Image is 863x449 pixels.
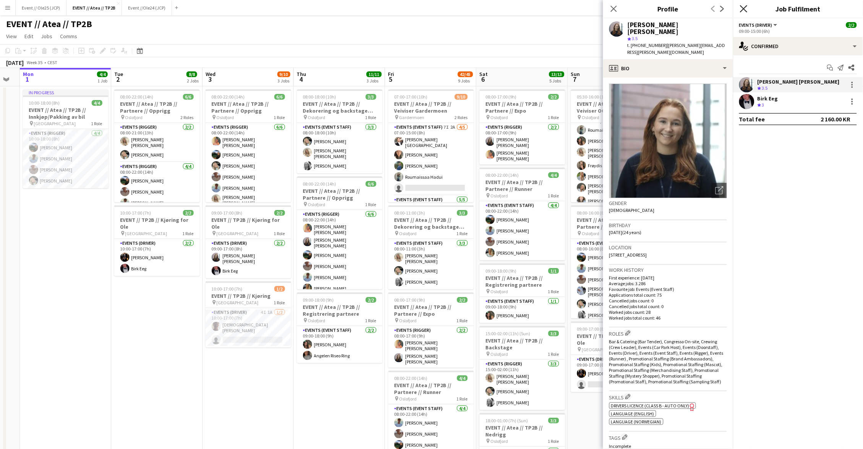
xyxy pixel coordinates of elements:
app-card-role: Events (Event Staff)3/308:00-11:00 (3h)[PERSON_NAME] [PERSON_NAME][PERSON_NAME][PERSON_NAME] [388,239,474,289]
span: 6/6 [274,94,285,100]
app-card-role: Events (Event Staff)6/608:00-16:00 (8h)[PERSON_NAME][PERSON_NAME][PERSON_NAME][PERSON_NAME] [PERS... [571,239,657,323]
span: Oslofjord [399,318,417,323]
span: Drivers Licence (Class B - AUTO ONLY) [611,403,689,409]
p: Incomplete [609,443,727,449]
div: Bio [603,59,733,78]
h3: EVENT // Atea // TP2B // Partnere // Expo [388,304,474,317]
span: 42/45 [458,71,473,77]
h3: EVENT // Atea // TP2B // Nedrigg [480,424,565,438]
h3: EVENT // Atea // TP2B // Partnere // Opprigg [297,187,383,201]
app-card-role: Events (Rigger)4/408:00-22:00 (14h)[PERSON_NAME][PERSON_NAME][PERSON_NAME] [114,162,200,224]
span: | [PERSON_NAME][EMAIL_ADDRESS][PERSON_NAME][DOMAIN_NAME] [628,42,725,55]
span: 5 [387,75,394,84]
span: Bar & Catering (Bar Tender), Congresso On-site, Crewing (Crew Leader), Events (Car Park Host), Ev... [609,339,723,384]
span: 08:00-22:00 (14h) [120,94,154,100]
span: Fri [388,71,394,78]
span: [GEOGRAPHIC_DATA] [217,231,259,236]
app-card-role: Events (Event Staff)1/109:00-18:00 (9h)[PERSON_NAME] [480,297,565,323]
span: 08:00-16:00 (8h) [577,210,608,216]
div: 5 Jobs [550,78,564,84]
span: 05:30-16:00 (10h30m) [577,94,619,100]
button: EVENT // Atea // TP2B [67,0,122,15]
app-job-card: 08:00-16:00 (8h)6/6EVENT // Atea // TP2B // Partnere // Nedrigg Oslofjord1 RoleEvents (Event Staf... [571,205,657,318]
app-card-role: Events (Event Staff)4/408:00-22:00 (14h)[PERSON_NAME][PERSON_NAME][PERSON_NAME][PERSON_NAME] [480,201,565,260]
a: Comms [57,31,80,41]
app-job-card: 08:00-22:00 (14h)6/6EVENT // Atea // TP2B // Partnere // Opprigg Oslofjord1 RoleEvents (Rigger)6/... [297,176,383,289]
h3: EVENT // TP2B // Kjøring for Ole [571,333,657,346]
app-job-card: 08:00-22:00 (14h)4/4EVENT // Atea // TP2B // Partnere // Runner Oslofjord1 RoleEvents (Event Staf... [480,168,565,260]
span: 3/3 [548,331,559,336]
app-job-card: 08:00-17:00 (9h)2/2EVENT // Atea // TP2B // Partnere // Expo Oslofjord1 RoleEvents (Rigger)2/208:... [480,89,565,165]
h3: EVENT // Atea // TP2B // Partnere // Opprigg [114,100,200,114]
h3: EVENT // Atea // TP2B // Partnere // Opprigg [206,100,291,114]
span: [DEMOGRAPHIC_DATA] [609,207,655,213]
div: [DATE] [6,59,24,66]
span: 1 Role [548,289,559,294]
app-card-role: Events (Event Staff)3/308:00-18:00 (10h)[PERSON_NAME][PERSON_NAME] [PERSON_NAME][PERSON_NAME] [297,123,383,173]
h3: EVENT // Atea // TP2B // Veiviser OCC [571,100,657,114]
span: Language (Norwegian) [611,419,662,425]
span: Oslofjord [125,115,143,120]
div: Open photos pop-in [712,183,727,198]
span: 08:00-22:00 (14h) [303,181,336,187]
h3: Location [609,244,727,251]
div: 10:00-17:00 (7h)1/2EVENT // TP2B // Kjøring [GEOGRAPHIC_DATA]1 RoleEvents (Driver)4I1A1/210:00-17... [206,281,291,347]
h3: Profile [603,4,733,14]
span: Week 35 [25,60,44,65]
h3: EVENT // TP2B // Kjøring for Ole [114,216,200,230]
app-card-role: Events (Driver)2/209:00-17:00 (8h)[PERSON_NAME] [PERSON_NAME]Birk Eeg [206,239,291,278]
h3: Tags [609,433,727,441]
span: 3.5 [632,36,638,41]
span: View [6,33,17,40]
h3: EVENT // Atea // TP2B // Partnere // Nedrigg [571,216,657,230]
h3: EVENT // Atea // TP2B // Registrering partnere [480,275,565,288]
div: Birk Eeg [758,95,778,102]
app-card-role: Events (Rigger)6/608:00-22:00 (14h)[PERSON_NAME] [PERSON_NAME][PERSON_NAME][PERSON_NAME][PERSON_N... [206,123,291,209]
h3: Gender [609,200,727,207]
h3: EVENT // Atea // TP2B // Dekorering og backstage oppsett [388,216,474,230]
div: 09:00-17:00 (8h)2/2EVENT // TP2B // Kjøring for Ole [GEOGRAPHIC_DATA]1 RoleEvents (Driver)2/209:0... [206,205,291,278]
span: 4 [296,75,307,84]
span: Oslofjord [491,351,508,357]
span: 3.5 [762,85,768,91]
span: 08:00-22:00 (14h) [394,375,428,381]
span: 1/2 [274,286,285,292]
span: [GEOGRAPHIC_DATA] [125,231,167,236]
span: 1 Role [183,231,194,236]
span: Tue [114,71,123,78]
app-card-role: Events (Rigger)3/315:00-02:00 (11h)[PERSON_NAME] [PERSON_NAME][PERSON_NAME][PERSON_NAME] [480,360,565,410]
app-job-card: 08:00-17:00 (9h)2/2EVENT // Atea // TP2B // Partnere // Expo Oslofjord1 RoleEvents (Rigger)2/208:... [388,292,474,368]
span: 10:00-18:00 (8h) [29,100,60,106]
span: 10:00-17:00 (7h) [212,286,243,292]
span: 6/6 [366,181,376,187]
div: 1 Job [97,78,107,84]
span: 1 Role [365,115,376,120]
span: 08:00-18:00 (10h) [303,94,336,100]
span: Oslofjord [582,115,600,120]
a: View [3,31,20,41]
app-job-card: 08:00-18:00 (10h)3/3EVENT // Atea // TP2B // Dekorering og backstage oppsett Oslofjord1 RoleEvent... [297,89,383,173]
span: Thu [297,71,307,78]
div: 08:00-11:00 (3h)3/3EVENT // Atea // TP2B // Dekorering og backstage oppsett Oslofjord1 RoleEvents... [388,205,474,289]
span: Sun [571,71,580,78]
span: 08:00-17:00 (9h) [394,297,425,303]
span: 1 Role [274,300,285,305]
div: 08:00-22:00 (14h)6/6EVENT // Atea // TP2B // Partnere // Opprigg Oslofjord2 RolesEvents (Rigger)2... [114,89,200,202]
app-job-card: 09:00-17:00 (8h)1/2EVENT // TP2B // Kjøring for Ole [GEOGRAPHIC_DATA]1 RoleEvents (Driver)2I1A1/2... [571,321,657,392]
span: 2/2 [366,297,376,303]
span: 1/1 [548,268,559,274]
app-card-role: Events (Event Staff)7I2A4/507:00-15:00 (8h)[PERSON_NAME][GEOGRAPHIC_DATA][PERSON_NAME][PERSON_NAM... [388,123,474,195]
span: 1 Role [457,318,468,323]
span: 2/2 [457,297,468,303]
span: 6 [479,75,488,84]
div: Confirmed [733,37,863,55]
span: Oslofjord [491,115,508,120]
button: Event // Ole25 (JCP) [16,0,67,15]
app-card-role: Events (Driver)2I1A1/209:00-17:00 (8h)[PERSON_NAME] [571,355,657,392]
button: Events (Driver) [739,22,779,28]
h3: Birthday [609,222,727,229]
a: Edit [21,31,36,41]
span: 07:00-17:00 (10h) [394,94,428,100]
